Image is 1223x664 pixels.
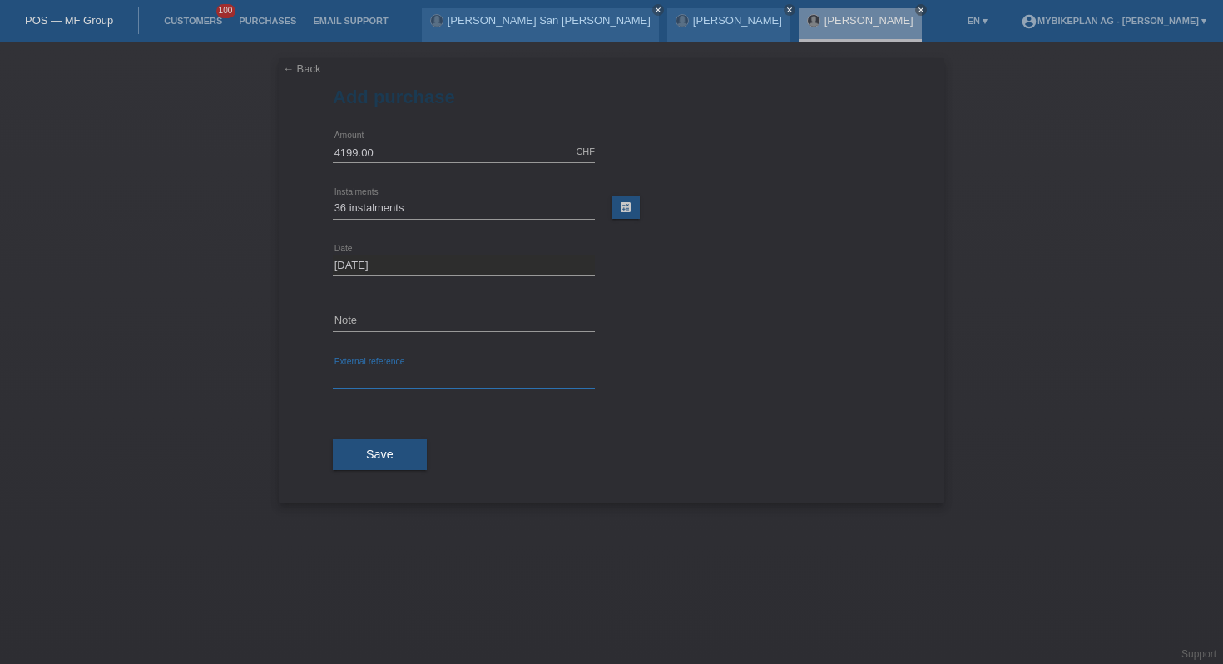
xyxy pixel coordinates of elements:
i: close [917,6,925,14]
a: calculate [611,196,640,219]
span: 100 [216,4,236,18]
i: calculate [619,201,632,214]
i: account_circle [1021,13,1037,30]
a: account_circleMybikeplan AG - [PERSON_NAME] ▾ [1013,16,1215,26]
a: POS — MF Group [25,14,113,27]
button: Save [333,439,427,471]
div: CHF [576,146,595,156]
a: [PERSON_NAME] [693,14,782,27]
i: close [785,6,794,14]
a: [PERSON_NAME] San [PERSON_NAME] [448,14,651,27]
a: Customers [156,16,230,26]
i: close [654,6,662,14]
a: Support [1181,648,1216,660]
a: [PERSON_NAME] [824,14,914,27]
span: Save [366,448,394,461]
a: EN ▾ [959,16,996,26]
a: close [915,4,927,16]
a: Email Support [305,16,396,26]
a: ← Back [283,62,321,75]
a: close [652,4,664,16]
a: close [784,4,795,16]
a: Purchases [230,16,305,26]
h1: Add purchase [333,87,890,107]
